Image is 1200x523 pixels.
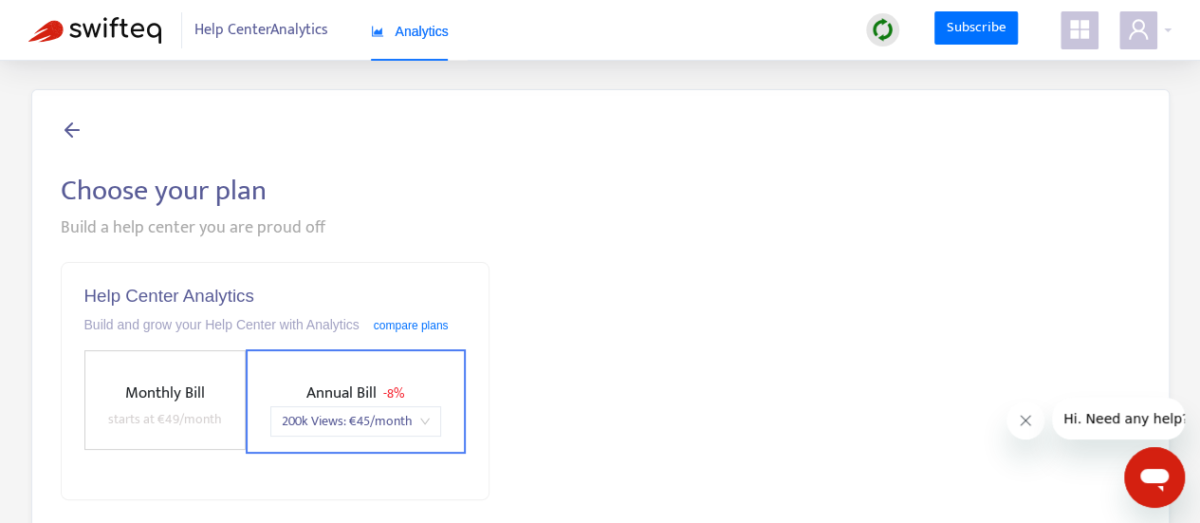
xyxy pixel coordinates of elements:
[1127,18,1150,41] span: user
[383,383,404,404] span: - 8%
[108,408,222,430] span: starts at € 49 /month
[371,24,449,39] span: Analytics
[1006,402,1044,439] iframe: Close message
[1052,398,1185,439] iframe: Message from company
[11,13,137,28] span: Hi. Need any help?
[374,319,449,332] a: compare plans
[282,407,430,436] span: 200k Views : € 45 /month
[371,25,384,38] span: area-chart
[61,174,1140,208] h2: Choose your plan
[125,380,205,406] span: Monthly Bill
[84,286,466,308] h5: Help Center Analytics
[194,12,328,48] span: Help Center Analytics
[1124,447,1185,508] iframe: Button to launch messaging window
[871,18,895,42] img: sync.dc5367851b00ba804db3.png
[934,11,1018,46] a: Subscribe
[306,380,377,406] span: Annual Bill
[28,17,161,44] img: Swifteq
[61,215,1140,241] div: Build a help center you are proud off
[1068,18,1091,41] span: appstore
[84,314,466,335] div: Build and grow your Help Center with Analytics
